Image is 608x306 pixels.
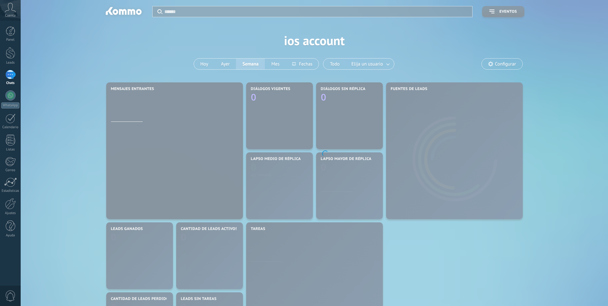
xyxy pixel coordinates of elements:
div: Leads [1,61,20,65]
div: Ajustes [1,211,20,215]
div: Ayuda [1,233,20,238]
div: Panel [1,38,20,42]
div: Estadísticas [1,189,20,193]
div: Chats [1,81,20,85]
div: WhatsApp [1,102,19,108]
div: Correo [1,168,20,172]
div: Listas [1,148,20,152]
div: Calendario [1,125,20,129]
span: Cuenta [5,14,16,18]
